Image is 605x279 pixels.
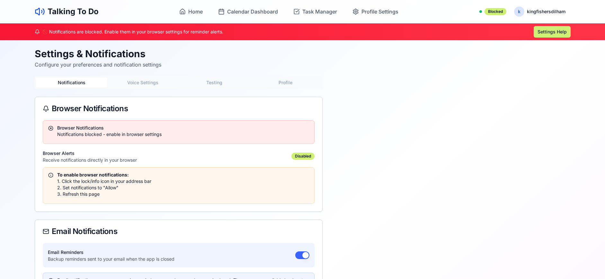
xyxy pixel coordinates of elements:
a: Navigate to Calendar Dashboard [214,5,282,18]
span: Home [188,8,203,15]
button: Settings Help [534,26,571,38]
h1: Talking To Do [48,6,99,17]
span: Profile Settings [361,8,398,15]
label: Email Reminders [48,249,84,255]
div: Disabled [291,153,315,160]
div: Browser Notifications [57,125,162,131]
span: Task Manager [302,8,337,15]
div: Notifications blocked - enable in browser settings [57,131,162,138]
button: Voice Settings [107,77,179,88]
p: Configure your preferences and notification settings [35,61,323,68]
div: Email Notifications [43,228,315,235]
strong: To enable browser notifications: [57,172,129,177]
button: Testing [179,77,250,88]
h1: Settings & Notifications [35,48,323,59]
div: 1. Click the lock/info icon in your address bar 2. Set notifications to "Allow" 3. Refresh this page [48,172,309,197]
span: k [514,6,524,17]
a: Go to home page [35,6,99,17]
span: kingfishersdilham [527,8,565,15]
button: Notifications [36,77,107,88]
p: Backup reminders sent to your email when the app is closed [48,256,174,262]
div: Blocked [485,8,506,15]
a: Navigate to Home [175,5,207,18]
span: 🚫 Notifications are blocked. Enable them in your browser settings for reminder alerts. [42,29,223,35]
span: Calendar Dashboard [227,8,278,15]
div: Browser Notifications [43,105,315,113]
label: Browser Alerts [43,150,75,156]
button: User menu [509,5,571,18]
a: Navigate to Profile Settings [349,5,402,18]
a: Navigate to Task Manager [289,5,341,18]
nav: Main navigation [175,5,402,18]
p: Receive notifications directly in your browser [43,157,137,163]
button: Profile [250,77,321,88]
div: Online [479,10,482,13]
